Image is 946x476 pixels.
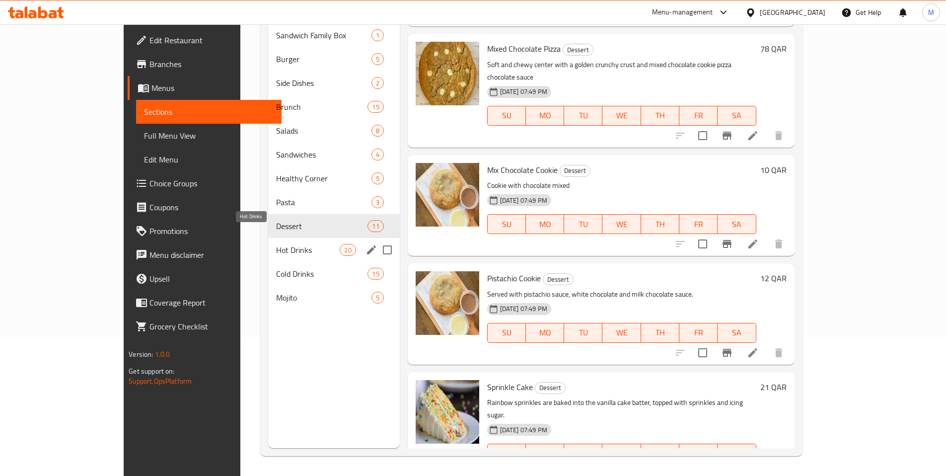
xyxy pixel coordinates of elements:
[276,125,371,137] span: Salads
[722,217,752,232] span: SA
[149,34,274,46] span: Edit Restaurant
[372,79,383,88] span: 2
[530,108,560,123] span: MO
[371,196,384,208] div: items
[416,271,479,335] img: Pistachio Cookie
[496,87,551,96] span: [DATE] 07:49 PM
[722,108,752,123] span: SA
[340,244,356,256] div: items
[128,291,282,315] a: Coverage Report
[767,124,791,148] button: delete
[487,162,558,177] span: Mix Chocolate Cookie
[496,304,551,314] span: [DATE] 07:49 PM
[128,52,282,76] a: Branches
[606,217,637,232] span: WE
[144,106,274,118] span: Sections
[268,214,400,238] div: Dessert11
[602,214,641,234] button: WE
[371,77,384,89] div: items
[602,444,641,464] button: WE
[276,292,371,304] span: Mojito
[372,126,383,136] span: 8
[530,447,560,461] span: MO
[722,447,752,461] span: SA
[526,106,564,126] button: MO
[276,53,371,65] span: Burger
[692,342,713,363] span: Select to update
[371,172,384,184] div: items
[760,7,825,18] div: [GEOGRAPHIC_DATA]
[535,382,566,394] div: Dessert
[645,108,675,123] span: TH
[372,31,383,40] span: 1
[526,214,564,234] button: MO
[364,242,379,257] button: edit
[487,323,526,343] button: SU
[268,262,400,286] div: Cold Drinks15
[487,288,756,301] p: Served with pistachio sauce, white chocolate and milk chocolate sauce.
[268,190,400,214] div: Pasta3
[487,179,756,192] p: Cookie with chocolate mixed
[568,217,598,232] span: TU
[560,165,590,176] span: Dessert
[641,444,679,464] button: TH
[128,315,282,338] a: Grocery Checklist
[679,106,718,126] button: FR
[747,130,759,142] a: Edit menu item
[652,6,713,18] div: Menu-management
[564,323,602,343] button: TU
[149,297,274,309] span: Coverage Report
[276,268,368,280] span: Cold Drinks
[149,201,274,213] span: Coupons
[416,380,479,444] img: Sprinkle Cake
[692,234,713,254] span: Select to update
[679,323,718,343] button: FR
[928,7,934,18] span: M
[679,444,718,464] button: FR
[136,148,282,171] a: Edit Menu
[715,232,739,256] button: Branch-specific-item
[641,106,679,126] button: TH
[747,347,759,359] a: Edit menu item
[718,444,756,464] button: SA
[487,41,561,56] span: Mixed Chocolate Pizza
[715,341,739,365] button: Branch-specific-item
[128,28,282,52] a: Edit Restaurant
[276,149,371,160] span: Sandwiches
[492,447,522,461] span: SU
[276,77,371,89] span: Side Dishes
[371,292,384,304] div: items
[367,268,383,280] div: items
[276,29,371,41] span: Sandwich Family Box
[563,44,593,56] span: Dessert
[606,447,637,461] span: WE
[268,19,400,314] nav: Menu sections
[487,444,526,464] button: SU
[368,222,383,231] span: 11
[371,53,384,65] div: items
[128,76,282,100] a: Menus
[276,220,368,232] span: Dessert
[268,286,400,310] div: Mojito5
[268,71,400,95] div: Side Dishes2
[645,447,675,461] span: TH
[128,267,282,291] a: Upsell
[128,171,282,195] a: Choice Groups
[416,163,479,227] img: Mix Chocolate Cookie
[722,325,752,340] span: SA
[368,102,383,112] span: 15
[149,249,274,261] span: Menu disclaimer
[144,154,274,165] span: Edit Menu
[372,293,383,303] span: 5
[602,106,641,126] button: WE
[535,382,565,394] span: Dessert
[129,348,153,361] span: Version:
[760,163,787,177] h6: 10 QAR
[268,119,400,143] div: Salads8
[641,323,679,343] button: TH
[568,447,598,461] span: TU
[155,348,170,361] span: 1.0.0
[268,143,400,166] div: Sandwiches4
